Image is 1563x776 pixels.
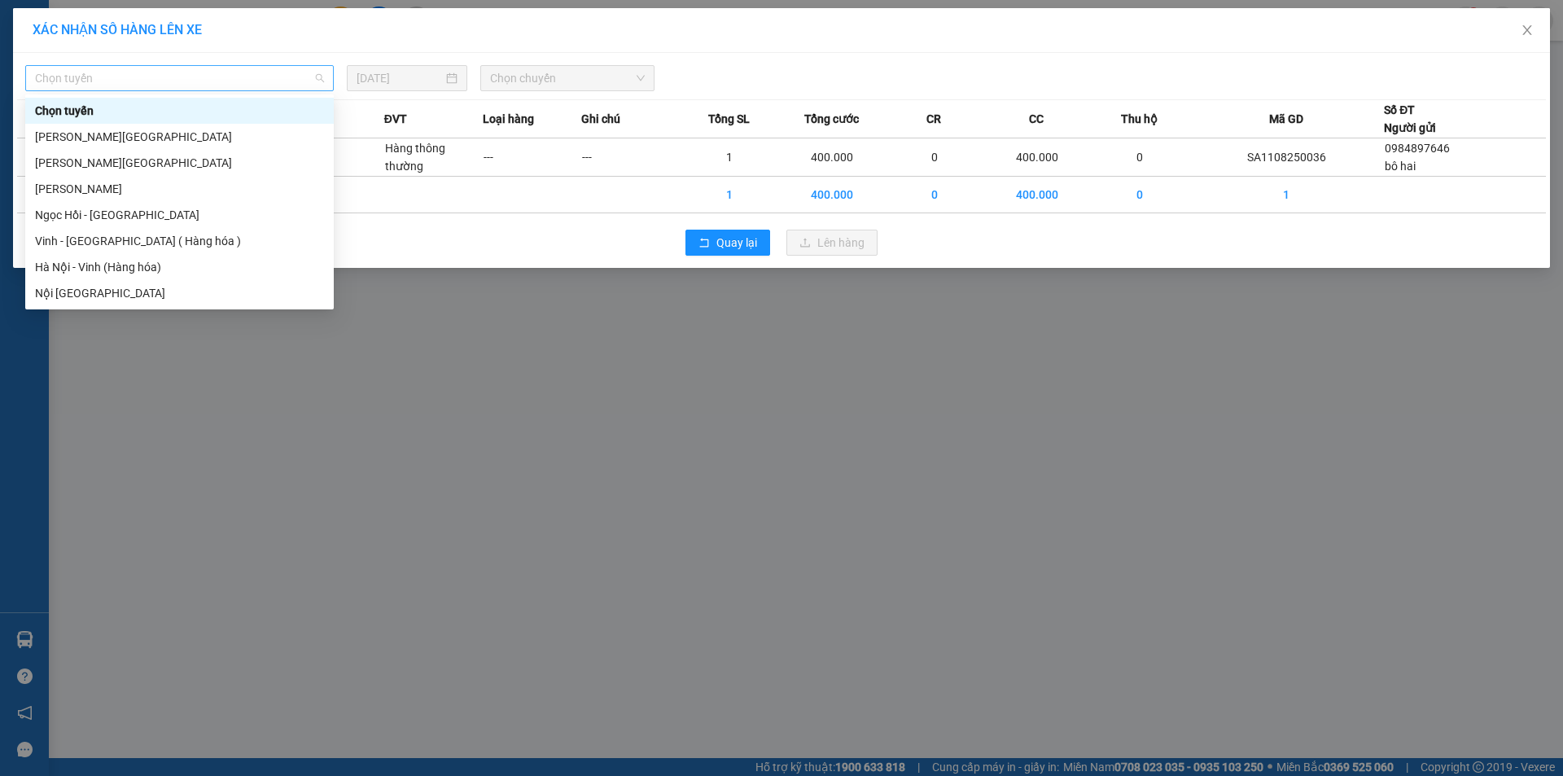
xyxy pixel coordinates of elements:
[33,22,202,37] span: XÁC NHẬN SỐ HÀNG LÊN XE
[680,177,778,213] td: 1
[1504,8,1550,54] button: Close
[716,234,757,252] span: Quay lại
[1269,110,1303,128] span: Mã GD
[35,180,324,198] div: [PERSON_NAME]
[35,102,324,120] div: Chọn tuyến
[384,138,483,177] td: Hàng thông thường
[35,232,324,250] div: Vinh - [GEOGRAPHIC_DATA] ( Hàng hóa )
[983,177,1090,213] td: 400.000
[35,154,324,172] div: [PERSON_NAME][GEOGRAPHIC_DATA]
[35,284,324,302] div: Nội [GEOGRAPHIC_DATA]
[1029,110,1044,128] span: CC
[1121,110,1158,128] span: Thu hộ
[708,110,750,128] span: Tổng SL
[357,69,443,87] input: 11/08/2025
[698,237,710,250] span: rollback
[1189,138,1384,177] td: SA1108250036
[483,138,581,177] td: ---
[581,110,620,128] span: Ghi chú
[1521,24,1534,37] span: close
[685,230,770,256] button: rollbackQuay lại
[680,138,778,177] td: 1
[35,258,324,276] div: Hà Nội - Vinh (Hàng hóa)
[25,202,334,228] div: Ngọc Hồi - Mỹ Đình
[885,177,983,213] td: 0
[25,280,334,306] div: Nội Tỉnh Vinh
[25,176,334,202] div: Mỹ Đình - Ngọc Hồi
[1385,160,1416,173] span: bô hai
[483,110,534,128] span: Loại hàng
[804,110,859,128] span: Tổng cước
[1090,177,1189,213] td: 0
[25,150,334,176] div: Mỹ Đình - Gia Lâm
[35,206,324,224] div: Ngọc Hồi - [GEOGRAPHIC_DATA]
[490,66,645,90] span: Chọn chuyến
[25,98,334,124] div: Chọn tuyến
[926,110,941,128] span: CR
[35,66,324,90] span: Chọn tuyến
[983,138,1090,177] td: 400.000
[778,177,885,213] td: 400.000
[25,254,334,280] div: Hà Nội - Vinh (Hàng hóa)
[581,138,680,177] td: ---
[1385,142,1450,155] span: 0984897646
[778,138,885,177] td: 400.000
[1090,138,1189,177] td: 0
[1189,177,1384,213] td: 1
[25,124,334,150] div: Gia Lâm - Mỹ Đình
[786,230,878,256] button: uploadLên hàng
[25,228,334,254] div: Vinh - Hà Nội ( Hàng hóa )
[1384,101,1436,137] div: Số ĐT Người gửi
[885,138,983,177] td: 0
[35,128,324,146] div: [PERSON_NAME][GEOGRAPHIC_DATA]
[384,110,407,128] span: ĐVT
